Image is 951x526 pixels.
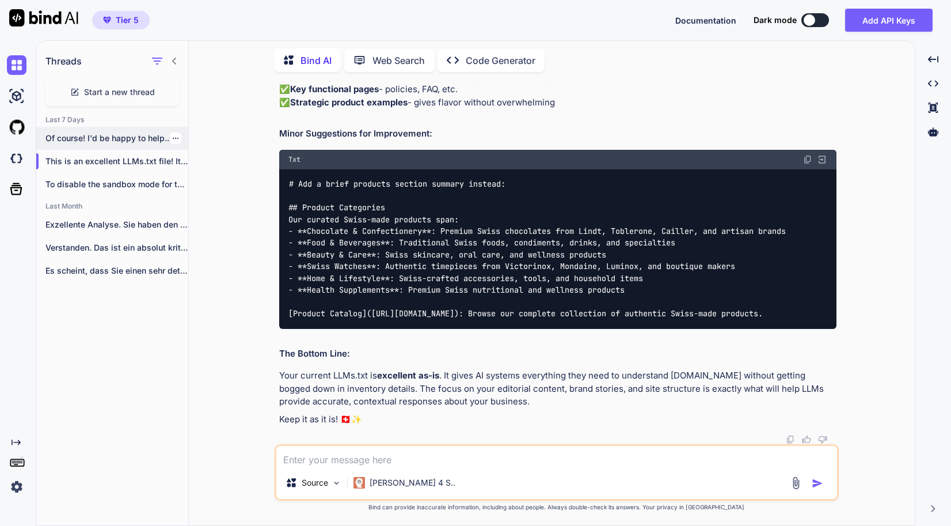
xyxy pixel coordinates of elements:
[817,154,827,165] img: Open in Browser
[789,476,802,490] img: attachment
[300,54,332,67] p: Bind AI
[302,477,328,489] p: Source
[45,242,188,253] p: Verstanden. Das ist ein absolut kritischer Punkt,...
[353,477,365,489] img: Claude 4 Sonnet
[7,86,26,106] img: ai-studio
[45,133,188,144] p: Of course! I'd be happy to help...
[812,478,823,489] img: icon
[45,179,188,190] p: To disable the sandbox mode for the...
[7,477,26,497] img: settings
[45,54,82,68] h1: Threads
[92,11,150,29] button: premiumTier 5
[36,115,188,124] h2: Last 7 Days
[84,86,155,98] span: Start a new thread
[802,435,811,444] img: like
[372,54,425,67] p: Web Search
[675,16,736,25] span: Documentation
[45,156,188,167] p: This is an excellent LLMs.txt file! It's...
[845,9,933,32] button: Add API Keys
[290,97,408,108] strong: Strategic product examples
[675,14,736,27] button: Documentation
[116,14,139,26] span: Tier 5
[370,477,455,489] p: [PERSON_NAME] 4 S..
[288,178,786,319] code: # Add a brief products section summary instead: ## Product Categories Our curated Swiss-made prod...
[290,71,381,82] strong: Brand pages included
[45,265,188,277] p: Es scheint, dass Sie einen sehr detaillierten...
[7,118,26,137] img: githubLight
[803,155,812,164] img: copy
[279,369,836,408] p: Your current LLMs.txt is . It gives AI systems everything they need to understand [DOMAIN_NAME] w...
[45,219,188,230] p: Exzellente Analyse. Sie haben den entscheidenden Punkt...
[786,435,795,444] img: copy
[466,54,535,67] p: Code Generator
[377,370,439,381] strong: excellent as-is
[103,17,111,24] img: premium
[818,435,827,444] img: dislike
[279,413,836,426] p: Keep it as it is! 🇨🇭✨
[7,149,26,168] img: darkCloudIdeIcon
[290,84,379,94] strong: Key functional pages
[288,155,300,164] span: Txt
[754,14,797,26] span: Dark mode
[9,9,78,27] img: Bind AI
[279,347,836,361] h2: The Bottom Line:
[279,127,836,141] h2: Minor Suggestions for Improvement:
[36,202,188,211] h2: Last Month
[275,503,839,512] p: Bind can provide inaccurate information, including about people. Always double-check its answers....
[7,55,26,75] img: chat
[332,478,341,488] img: Pick Models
